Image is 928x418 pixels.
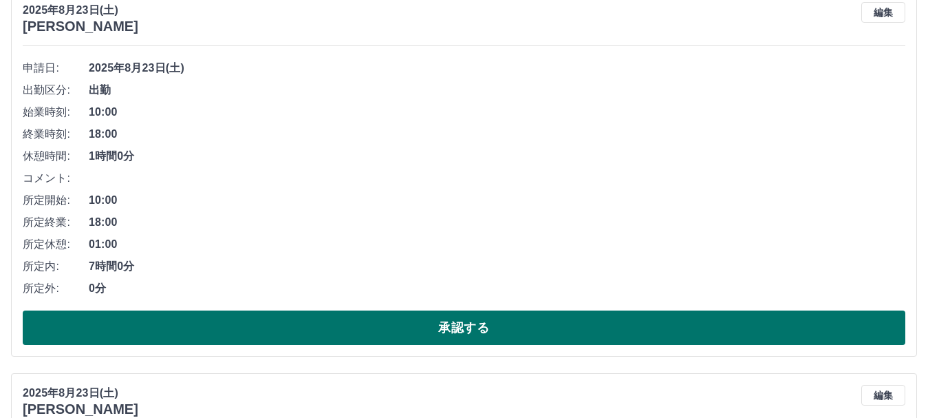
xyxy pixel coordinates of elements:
button: 編集 [861,2,905,23]
span: 出勤区分: [23,82,89,98]
span: 2025年8月23日(土) [89,60,905,76]
button: 承認する [23,311,905,345]
h3: [PERSON_NAME] [23,19,138,34]
span: 1時間0分 [89,148,905,165]
button: 編集 [861,385,905,406]
span: 10:00 [89,104,905,121]
span: 0分 [89,280,905,297]
span: コメント: [23,170,89,187]
p: 2025年8月23日(土) [23,2,138,19]
p: 2025年8月23日(土) [23,385,138,401]
span: 18:00 [89,126,905,143]
span: 休憩時間: [23,148,89,165]
h3: [PERSON_NAME] [23,401,138,417]
span: 始業時刻: [23,104,89,121]
span: 終業時刻: [23,126,89,143]
span: 申請日: [23,60,89,76]
span: 7時間0分 [89,258,905,275]
span: 所定内: [23,258,89,275]
span: 出勤 [89,82,905,98]
span: 18:00 [89,214,905,231]
span: 所定外: [23,280,89,297]
span: 10:00 [89,192,905,209]
span: 所定開始: [23,192,89,209]
span: 所定休憩: [23,236,89,253]
span: 所定終業: [23,214,89,231]
span: 01:00 [89,236,905,253]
